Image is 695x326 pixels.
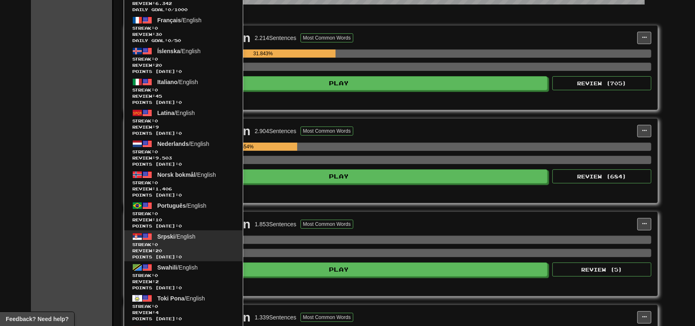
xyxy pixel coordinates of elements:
a: Français/EnglishStreak:0 Review:30Daily Goal:0/50 [124,14,243,45]
span: Norsk bokmål [157,171,196,178]
span: Points [DATE]: 0 [132,130,235,136]
span: Review: 6.342 [132,0,235,7]
span: Íslenska [157,48,180,54]
span: Points [DATE]: 0 [132,68,235,75]
span: Review: 9.503 [132,155,235,161]
a: Latina/EnglishStreak:0 Review:9Points [DATE]:0 [124,107,243,138]
a: Português/EnglishStreak:0 Review:10Points [DATE]:0 [124,199,243,230]
span: Review: 45 [132,93,235,99]
span: Streak: [132,149,235,155]
button: Most Common Words [301,127,353,136]
span: 0 [155,149,158,154]
span: Review: 20 [132,248,235,254]
span: Italiano [157,79,178,85]
span: Latina [157,110,174,116]
span: Streak: [132,87,235,93]
a: Norsk bokmål/EnglishStreak:0 Review:1.406Points [DATE]:0 [124,169,243,199]
p: In Progress [124,13,658,21]
span: Streak: [132,180,235,186]
span: Streak: [132,118,235,124]
div: 1.853 Sentences [255,220,296,228]
span: Review: 9 [132,124,235,130]
a: Srpski/EnglishStreak:0 Review:20Points [DATE]:0 [124,230,243,261]
span: Review: 10 [132,217,235,223]
span: Points [DATE]: 0 [132,99,235,106]
span: Daily Goal: / 1000 [132,7,235,13]
span: Points [DATE]: 0 [132,192,235,198]
div: 31.843% [190,49,336,58]
span: 0 [155,56,158,61]
a: Swahili/EnglishStreak:0 Review:2Points [DATE]:0 [124,261,243,292]
span: 0 [155,118,158,123]
button: Review (5) [552,263,651,277]
span: / English [157,264,198,271]
div: 2.214 Sentences [255,34,296,42]
span: Nederlands [157,141,189,147]
span: Review: 4 [132,310,235,316]
span: 0 [168,7,171,12]
span: Swahili [157,264,177,271]
span: Toki Pona [157,295,185,302]
button: Play [130,76,547,90]
span: 0 [155,180,158,185]
button: Play [130,169,547,183]
span: Streak: [132,242,235,248]
span: Daily Goal: / 50 [132,38,235,44]
div: 2.904 Sentences [255,127,296,135]
span: Streak: [132,25,235,31]
span: / English [157,141,209,147]
span: 0 [155,273,158,278]
button: Review (705) [552,76,651,90]
span: Points [DATE]: 0 [132,254,235,260]
span: Points [DATE]: 0 [132,316,235,322]
span: / English [157,79,198,85]
span: Points [DATE]: 0 [132,161,235,167]
div: 23.554% [190,143,297,151]
span: Streak: [132,211,235,217]
span: / English [157,17,202,23]
span: Streak: [132,272,235,279]
span: 0 [168,38,171,43]
span: Português [157,202,186,209]
span: 0 [155,304,158,309]
span: / English [157,171,216,178]
span: Review: 2 [132,279,235,285]
div: 1.339 Sentences [255,313,296,321]
a: Italiano/EnglishStreak:0 Review:45Points [DATE]:0 [124,76,243,107]
span: Srpski [157,233,175,240]
span: Review: 20 [132,62,235,68]
span: 0 [155,26,158,30]
a: Íslenska/EnglishStreak:0 Review:20Points [DATE]:0 [124,45,243,76]
button: Play [130,263,547,277]
span: 0 [155,242,158,247]
a: Toki Pona/EnglishStreak:0 Review:4Points [DATE]:0 [124,292,243,323]
span: Review: 30 [132,31,235,38]
span: / English [157,48,201,54]
span: Streak: [132,56,235,62]
span: Review: 1.406 [132,186,235,192]
button: Most Common Words [301,220,353,229]
span: Streak: [132,303,235,310]
span: / English [157,202,207,209]
span: / English [157,295,205,302]
span: Français [157,17,181,23]
span: 0 [155,211,158,216]
span: 0 [155,87,158,92]
button: Review (684) [552,169,651,183]
button: Most Common Words [301,33,353,42]
span: / English [157,110,195,116]
span: / English [157,233,196,240]
button: Most Common Words [301,313,353,322]
span: Open feedback widget [6,315,68,323]
a: Nederlands/EnglishStreak:0 Review:9.503Points [DATE]:0 [124,138,243,169]
span: Points [DATE]: 0 [132,223,235,229]
span: Points [DATE]: 0 [132,285,235,291]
